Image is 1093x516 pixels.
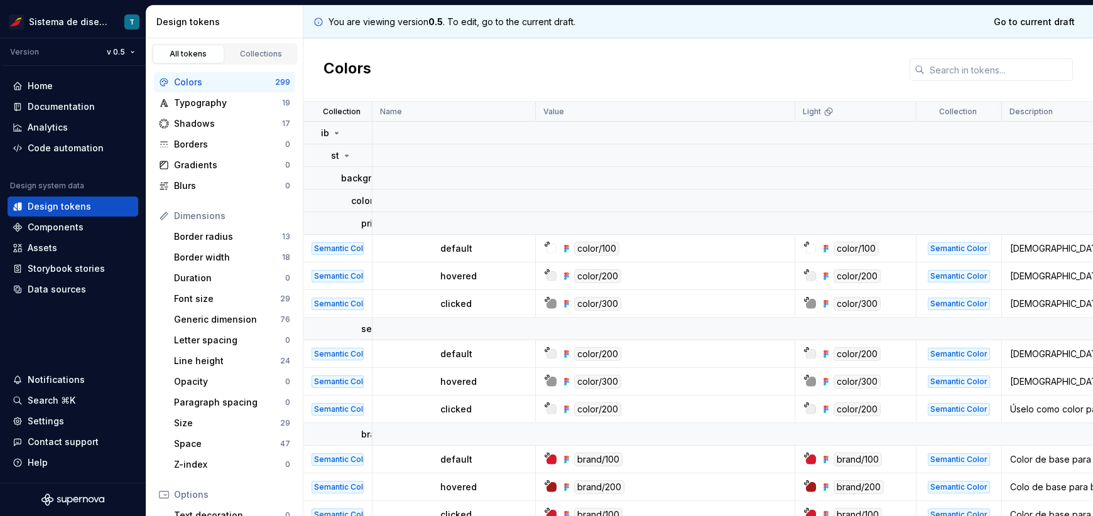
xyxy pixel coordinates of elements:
[440,481,477,493] p: hovered
[574,453,623,466] div: brand/100
[928,270,990,282] div: Semantic Color
[174,180,285,192] div: Blurs
[329,16,575,28] p: You are viewing version . To edit, go to the current draft.
[312,348,364,360] div: Semantic Color
[440,403,472,416] p: clicked
[280,418,290,428] div: 29
[174,76,275,89] div: Colors
[440,453,472,466] p: default
[312,270,364,282] div: Semantic Color
[174,375,285,388] div: Opacity
[994,16,1075,28] span: Go to current draft
[174,138,285,151] div: Borders
[174,334,285,347] div: Letter spacing
[285,397,290,407] div: 0
[154,155,295,175] a: Gradients0
[282,119,290,129] div: 17
[285,160,290,170] div: 0
[440,375,477,388] p: hovered
[29,16,109,28] div: Sistema de diseño Iberia
[285,181,290,191] div: 0
[174,355,280,367] div: Line height
[129,17,134,27] div: T
[8,370,138,390] button: Notifications
[8,76,138,96] a: Home
[8,217,138,237] a: Components
[285,335,290,345] div: 0
[174,159,285,171] div: Gradients
[939,107,977,117] p: Collection
[312,375,364,388] div: Semantic Color
[312,481,364,493] div: Semantic Color
[285,273,290,283] div: 0
[928,375,990,388] div: Semantic Color
[28,262,105,275] div: Storybook stories
[324,58,371,81] h2: Colors
[380,107,402,117] p: Name
[28,283,86,296] div: Data sources
[361,428,387,441] p: brand
[312,453,364,466] div: Semantic Color
[8,238,138,258] a: Assets
[574,347,621,361] div: color/200
[101,43,141,61] button: v 0.5
[574,375,621,389] div: color/300
[312,242,364,255] div: Semantic Color
[361,217,394,230] p: primary
[28,415,64,427] div: Settings
[156,16,298,28] div: Design tokens
[174,293,280,305] div: Font size
[574,269,621,283] div: color/200
[8,117,138,137] a: Analytics
[834,453,882,466] div: brand/100
[928,453,990,466] div: Semantic Color
[280,314,290,325] div: 76
[361,323,408,335] p: secondary
[8,411,138,431] a: Settings
[157,49,220,59] div: All tokens
[28,242,57,254] div: Assets
[154,93,295,113] a: Typography19
[3,8,143,35] button: Sistema de diseño IberiaT
[174,396,285,409] div: Paragraph spacing
[169,351,295,371] a: Line height24
[169,454,295,475] a: Z-index0
[169,309,295,330] a: Generic dimension76
[312,298,364,310] div: Semantic Color
[28,436,99,448] div: Contact support
[280,439,290,449] div: 47
[174,272,285,284] div: Duration
[1009,107,1053,117] p: Description
[154,114,295,134] a: Shadows17
[440,348,472,360] p: default
[574,402,621,416] div: color/200
[8,279,138,299] a: Data sources
[280,294,290,304] div: 29
[282,252,290,262] div: 18
[312,403,364,416] div: Semantic Color
[986,11,1083,33] a: Go to current draft
[331,149,339,162] p: st
[28,121,68,134] div: Analytics
[28,456,48,469] div: Help
[321,127,329,139] p: ib
[174,438,280,450] div: Space
[351,195,373,207] p: color
[285,460,290,470] div: 0
[10,181,84,191] div: Design system data
[28,142,104,154] div: Code automation
[107,47,125,57] span: v 0.5
[41,493,104,506] svg: Supernova Logo
[8,259,138,279] a: Storybook stories
[8,432,138,452] button: Contact support
[928,298,990,310] div: Semantic Color
[543,107,564,117] p: Value
[440,242,472,255] p: default
[323,107,361,117] p: Collection
[282,98,290,108] div: 19
[174,417,280,429] div: Size
[928,242,990,255] div: Semantic Color
[28,200,91,213] div: Design tokens
[834,402,881,416] div: color/200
